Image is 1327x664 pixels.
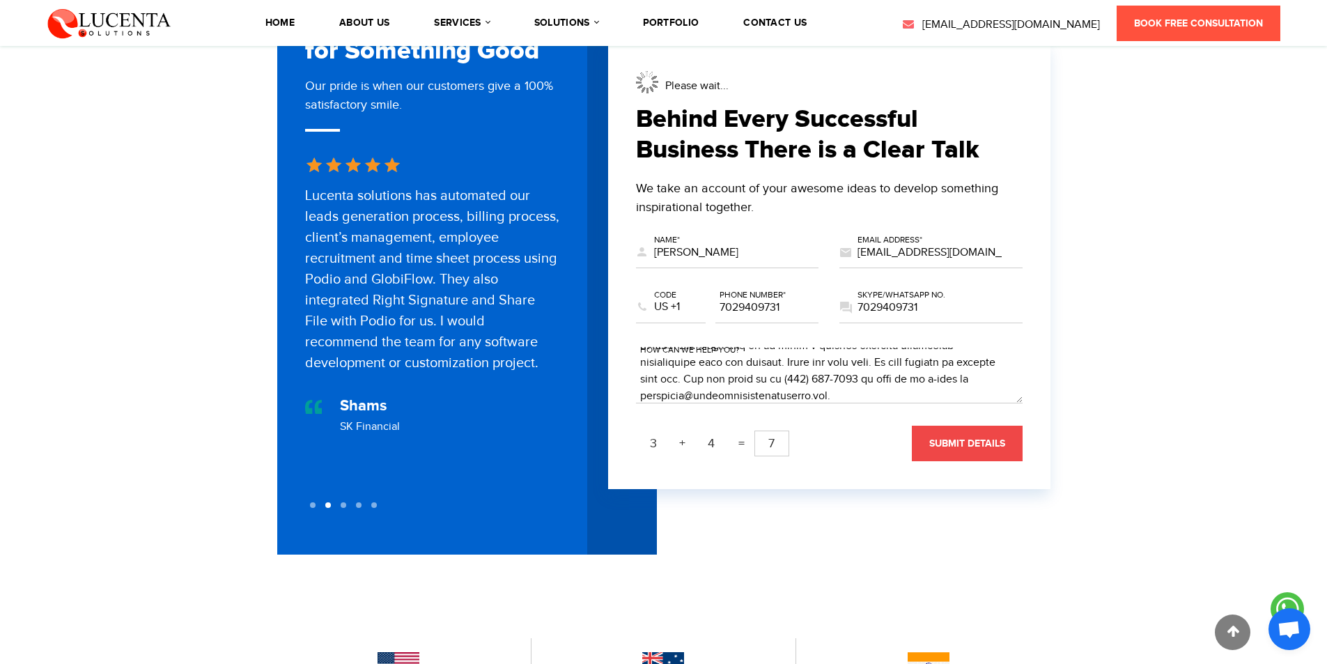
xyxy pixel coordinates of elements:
[901,17,1100,33] a: [EMAIL_ADDRESS][DOMAIN_NAME]
[47,7,171,39] img: Lucenta Solutions
[1117,6,1280,41] a: Book Free Consultation
[340,419,400,435] div: SK Financial
[534,18,598,28] a: solutions
[434,18,489,28] a: services
[674,433,691,454] span: +
[1268,608,1310,650] div: Open chat
[731,433,752,454] span: =
[1134,17,1263,29] span: Book Free Consultation
[636,179,1023,217] div: We take an account of your awesome ideas to develop something inspirational together.
[339,18,389,28] a: About Us
[643,18,699,28] a: portfolio
[743,18,807,28] a: contact us
[912,426,1023,461] button: submit details
[305,77,559,132] div: Our pride is when our customers give a 100% satisfactory smile.
[636,105,1023,164] h2: Behind Every Successful Business There is a Clear Talk
[636,79,729,93] span: Please wait...
[305,185,559,373] div: Lucenta solutions has automated our leads generation process, billing process, client’s managemen...
[340,394,400,417] div: Shams
[929,438,1005,449] span: submit details
[265,18,295,28] a: Home
[636,71,658,93] img: waiting.gif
